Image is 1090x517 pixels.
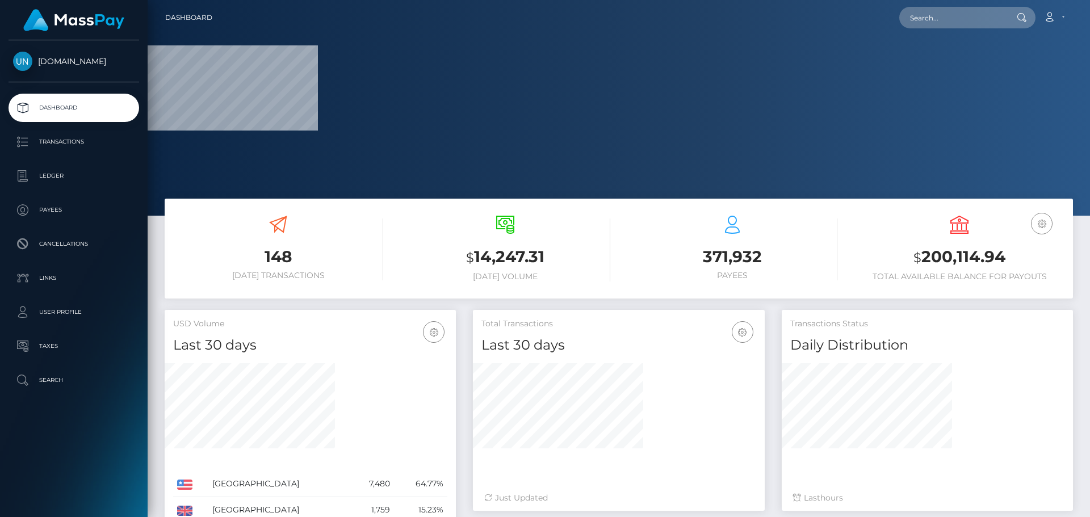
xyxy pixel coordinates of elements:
a: User Profile [9,298,139,326]
h5: Transactions Status [790,318,1064,330]
p: Transactions [13,133,135,150]
img: GB.png [177,506,192,516]
a: Dashboard [9,94,139,122]
h6: [DATE] Transactions [173,271,383,280]
h5: Total Transactions [481,318,756,330]
p: Ledger [13,167,135,184]
h6: Total Available Balance for Payouts [854,272,1064,281]
a: Payees [9,196,139,224]
h4: Daily Distribution [790,335,1064,355]
p: Payees [13,201,135,218]
a: Transactions [9,128,139,156]
a: Cancellations [9,230,139,258]
img: Unlockt.me [13,52,32,71]
h3: 200,114.94 [854,246,1064,269]
p: Taxes [13,338,135,355]
small: $ [466,250,474,266]
small: $ [913,250,921,266]
h5: USD Volume [173,318,447,330]
a: Dashboard [165,6,212,30]
h3: 14,247.31 [400,246,610,269]
p: Links [13,270,135,287]
img: US.png [177,480,192,490]
a: Search [9,366,139,394]
h6: [DATE] Volume [400,272,610,281]
h3: 371,932 [627,246,837,268]
a: Taxes [9,332,139,360]
p: Search [13,372,135,389]
a: Ledger [9,162,139,190]
h4: Last 30 days [173,335,447,355]
td: 64.77% [394,471,448,497]
h4: Last 30 days [481,335,756,355]
td: [GEOGRAPHIC_DATA] [208,471,351,497]
img: MassPay Logo [23,9,124,31]
div: Just Updated [484,492,753,504]
p: Dashboard [13,99,135,116]
td: 7,480 [350,471,394,497]
p: User Profile [13,304,135,321]
h3: 148 [173,246,383,268]
a: Links [9,264,139,292]
div: Last hours [793,492,1062,504]
h6: Payees [627,271,837,280]
span: [DOMAIN_NAME] [9,56,139,66]
input: Search... [899,7,1006,28]
p: Cancellations [13,236,135,253]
